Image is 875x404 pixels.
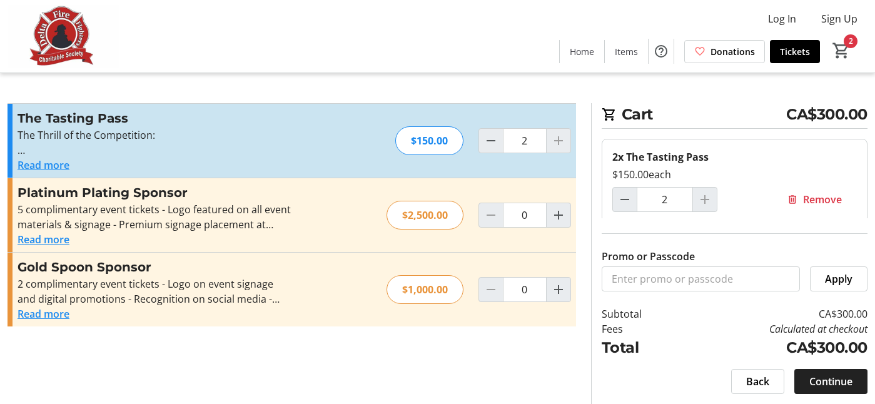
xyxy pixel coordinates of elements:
div: 5 complimentary event tickets - Logo featured on all event materials & signage - Premium signage ... [18,202,291,232]
span: Log In [768,11,796,26]
div: $150.00 [395,126,463,155]
td: Subtotal [602,306,679,321]
button: Remove [772,187,857,212]
label: Promo or Passcode [602,249,695,264]
h3: The Tasting Pass [18,109,291,128]
input: Enter promo or passcode [602,266,800,291]
span: Donations [711,45,755,58]
span: Apply [825,271,852,286]
div: $2,500.00 [387,201,463,230]
button: Cart [830,39,852,62]
td: Fees [602,321,679,336]
span: Tickets [780,45,810,58]
button: Increment by one [547,278,570,301]
button: Continue [794,369,867,394]
button: Increment by one [547,203,570,227]
a: Items [605,40,648,63]
div: 2 complimentary event tickets - Logo on event signage and digital promotions - Recognition on soc... [18,276,291,306]
span: Items [615,45,638,58]
td: CA$300.00 [679,336,867,359]
button: Sign Up [811,9,867,29]
span: Remove [803,192,842,207]
button: Read more [18,232,69,247]
button: Back [731,369,784,394]
button: Read more [18,158,69,173]
span: Back [746,374,769,389]
button: Help [649,39,674,64]
input: The Tasting Pass Quantity [503,128,547,153]
input: The Tasting Pass Quantity [637,187,693,212]
img: Delta Firefighters Charitable Society's Logo [8,5,119,68]
h2: Cart [602,103,867,129]
p: The Thrill of the Competition: [18,128,291,143]
button: Read more [18,306,69,321]
button: Decrement by one [613,188,637,211]
span: Sign Up [821,11,857,26]
a: Donations [684,40,765,63]
button: Apply [810,266,867,291]
button: Log In [758,9,806,29]
td: Total [602,336,679,359]
button: Decrement by one [479,129,503,153]
span: Continue [809,374,852,389]
span: CA$300.00 [786,103,867,126]
a: Home [560,40,604,63]
td: CA$300.00 [679,306,867,321]
div: $150.00 each [612,167,857,182]
h3: Platinum Plating Sponsor [18,183,291,202]
input: Gold Spoon Sponsor Quantity [503,277,547,302]
span: Home [570,45,594,58]
input: Platinum Plating Sponsor Quantity [503,203,547,228]
h3: Gold Spoon Sponsor [18,258,291,276]
div: $1,000.00 [387,275,463,304]
td: Calculated at checkout [679,321,867,336]
div: 2x The Tasting Pass [612,149,857,164]
a: Tickets [770,40,820,63]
